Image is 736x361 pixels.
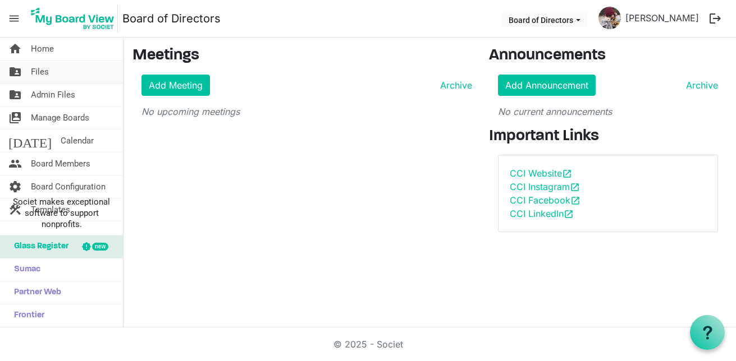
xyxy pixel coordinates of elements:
[31,84,75,106] span: Admin Files
[31,107,89,129] span: Manage Boards
[489,127,727,146] h3: Important Links
[5,196,118,230] span: Societ makes exceptional software to support nonprofits.
[501,12,588,27] button: Board of Directors dropdownbutton
[141,75,210,96] a: Add Meeting
[61,129,94,152] span: Calendar
[8,107,22,129] span: switch_account
[8,61,22,83] span: folder_shared
[510,181,580,192] a: CCI Instagramopen_in_new
[570,196,580,206] span: open_in_new
[31,175,106,198] span: Board Configuration
[132,47,472,66] h3: Meetings
[510,208,574,219] a: CCI LinkedInopen_in_new
[8,129,52,152] span: [DATE]
[703,7,727,30] button: logout
[8,175,22,198] span: settings
[92,243,108,251] div: new
[122,7,221,30] a: Board of Directors
[564,209,574,219] span: open_in_new
[498,75,596,96] a: Add Announcement
[598,7,621,29] img: a6ah0srXjuZ-12Q8q2R8a_YFlpLfa_R6DrblpP7LWhseZaehaIZtCsKbqyqjCVmcIyzz-CnSwFS6VEpFR7BkWg_thumb.png
[31,38,54,60] span: Home
[28,4,118,33] img: My Board View Logo
[436,78,472,92] a: Archive
[498,105,718,118] p: No current announcements
[8,84,22,106] span: folder_shared
[510,168,572,179] a: CCI Websiteopen_in_new
[31,61,49,83] span: Files
[8,235,68,258] span: Glass Register
[8,38,22,60] span: home
[8,258,40,281] span: Sumac
[141,105,472,118] p: No upcoming meetings
[31,152,90,175] span: Board Members
[562,169,572,179] span: open_in_new
[8,304,44,327] span: Frontier
[8,152,22,175] span: people
[510,195,580,206] a: CCI Facebookopen_in_new
[682,78,718,92] a: Archive
[489,47,727,66] h3: Announcements
[621,7,703,29] a: [PERSON_NAME]
[333,339,403,350] a: © 2025 - Societ
[570,182,580,192] span: open_in_new
[28,4,122,33] a: My Board View Logo
[8,281,61,304] span: Partner Web
[3,8,25,29] span: menu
